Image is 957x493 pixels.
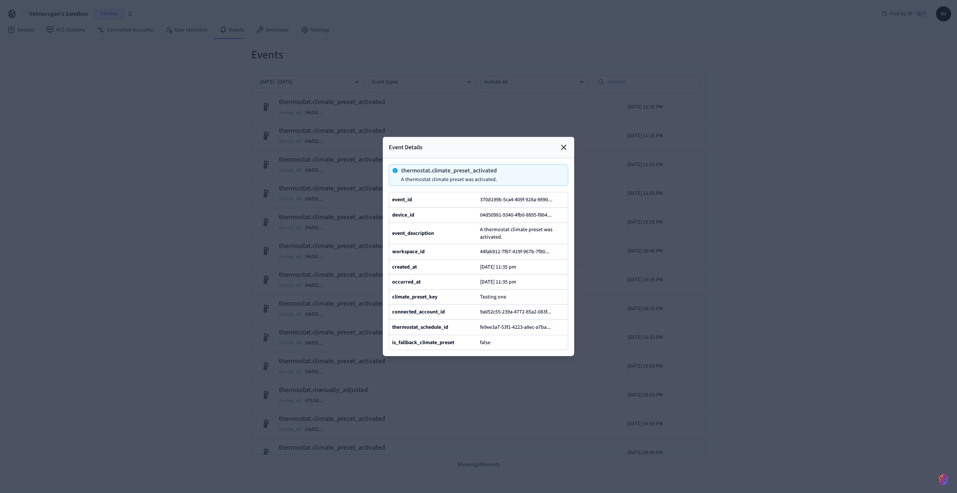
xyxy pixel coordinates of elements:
button: 9a052c55-239a-4772-85a2-083f... [478,307,559,316]
button: fe9ee3a7-53f1-4223-a8ec-a7ba... [478,323,558,332]
p: thermostat.climate_preset_activated [401,168,497,174]
button: 44fab912-7f87-419f-967b-7f80... [478,247,557,256]
button: 04d50981-9340-4fb0-8895-f864... [478,211,559,220]
span: Testing one [480,293,506,301]
b: workspace_id [392,248,425,255]
b: device_id [392,211,414,219]
span: A thermostat climate preset was activated. [480,226,565,241]
p: Event Details [389,143,422,152]
b: climate_preset_key [392,293,437,301]
p: A thermostat climate preset was activated. [401,177,497,183]
b: created_at [392,263,417,271]
p: [DATE] 11:35 pm [480,279,516,285]
p: [DATE] 11:35 pm [480,264,516,270]
b: connected_account_id [392,308,445,316]
b: event_description [392,230,434,237]
span: false [480,339,490,346]
button: 370d199b-5ca4-409f-928a-9890... [478,195,560,204]
b: thermostat_schedule_id [392,324,448,331]
b: is_fallback_climate_preset [392,339,454,346]
img: SeamLogoGradient.69752ec5.svg [939,474,948,486]
b: event_id [392,196,412,203]
b: occurred_at [392,278,421,286]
